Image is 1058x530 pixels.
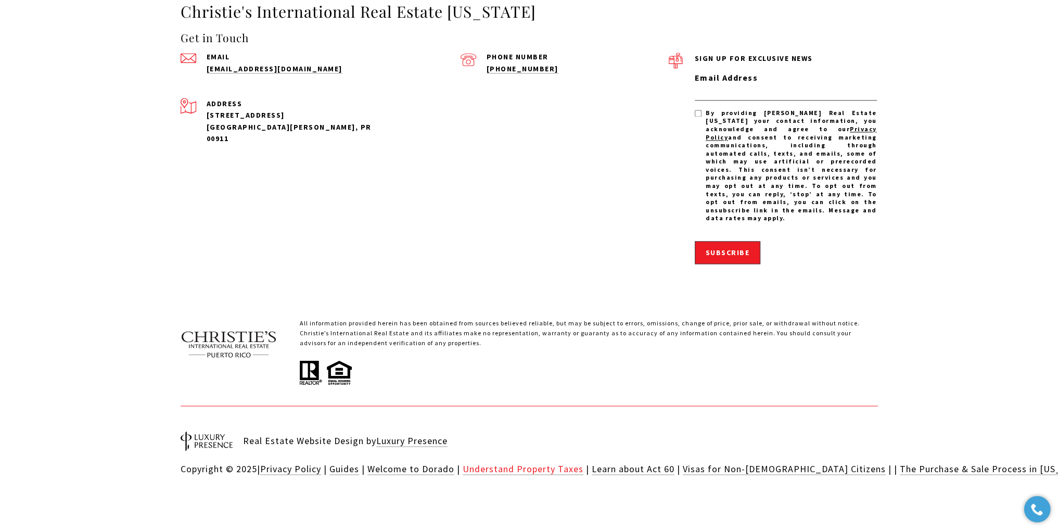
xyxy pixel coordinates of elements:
div: Real Estate Website Design by [243,430,448,453]
span: | [894,463,897,475]
a: send an email to admin@cirepr.com [207,64,342,73]
span: By providing [PERSON_NAME] Real Estate [US_STATE] your contact information, you acknowledge and a... [706,109,877,222]
img: Christie's International Real Estate text transparent background [181,318,277,370]
span: Subscribe [706,248,750,257]
a: Guides [329,463,359,475]
span: Copyright © [181,463,234,475]
input: By providing Christie's Real Estate Puerto Rico your contact information, you acknowledge and agr... [695,110,702,117]
p: Email [207,53,389,60]
p: Phone Number [487,53,669,60]
p: All information provided herein has been obtained from sources believed reliable, but may be subj... [300,318,878,358]
a: Luxury Presence - open in a new tab [376,435,448,447]
img: All information provided herein has been obtained from sources believed reliable, but may be subj... [300,358,352,385]
a: Privacy Policy - open in a new tab [706,125,877,141]
img: Real Estate Website Design by [181,431,233,451]
label: Email Address [695,71,877,85]
a: Learn about Act 60 - open in a new tab [592,463,674,475]
h4: Get in Touch [181,30,669,46]
span: | [362,463,365,475]
a: call (939) 337-3000 [487,64,558,73]
span: | [677,463,680,475]
a: Privacy Policy [260,463,321,475]
h3: Christie's International Real Estate [US_STATE] [181,2,878,22]
span: [GEOGRAPHIC_DATA][PERSON_NAME], PR 00911 [207,122,372,143]
a: Welcome to Dorado - open in a new tab [367,463,454,475]
span: 2025 [236,463,257,475]
a: Visas for Non-US Citizens - open in a new tab [683,463,886,475]
p: Address [207,98,389,109]
a: Understand Property Taxes - open in a new tab [463,463,583,475]
p: Sign up for exclusive news [695,53,877,64]
span: | [457,463,460,475]
span: | [586,463,589,475]
div: [STREET_ADDRESS] [207,109,389,121]
button: Subscribe [695,241,761,264]
span: | [888,463,891,475]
